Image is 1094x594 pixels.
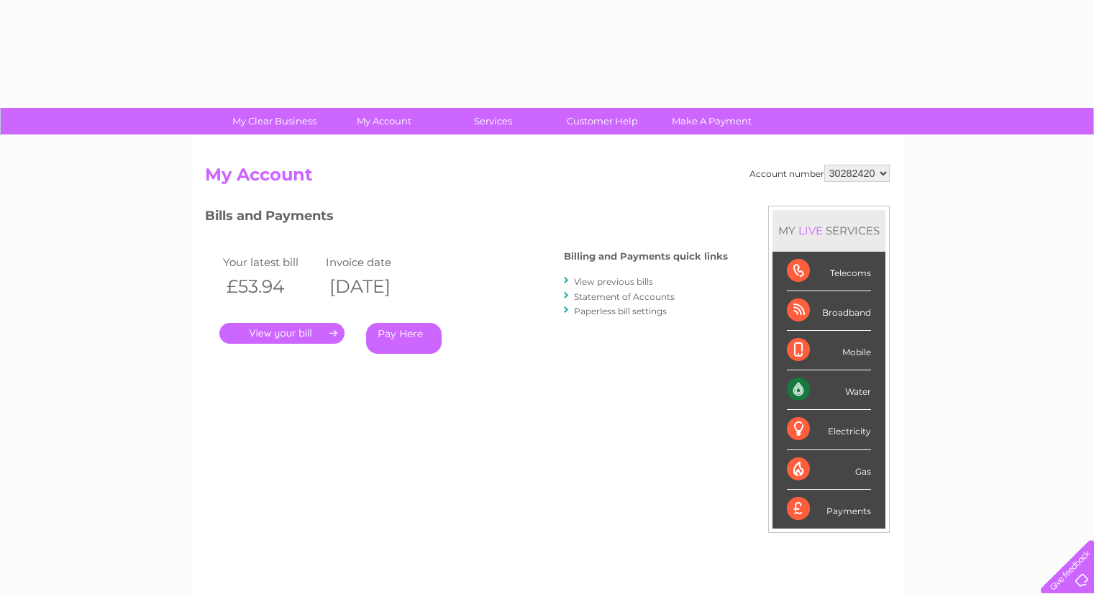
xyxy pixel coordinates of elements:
div: Electricity [787,410,871,449]
div: MY SERVICES [772,210,885,251]
div: Telecoms [787,252,871,291]
td: Invoice date [322,252,426,272]
a: Services [434,108,552,134]
a: Pay Here [366,323,442,354]
th: [DATE] [322,272,426,301]
div: Water [787,370,871,410]
a: Make A Payment [652,108,771,134]
th: £53.94 [219,272,323,301]
h4: Billing and Payments quick links [564,251,728,262]
div: Payments [787,490,871,529]
div: LIVE [796,224,826,237]
a: View previous bills [574,276,653,287]
h3: Bills and Payments [205,206,728,231]
div: Broadband [787,291,871,331]
h2: My Account [205,165,890,192]
a: Paperless bill settings [574,306,667,316]
a: Statement of Accounts [574,291,675,302]
div: Mobile [787,331,871,370]
div: Account number [749,165,890,182]
a: My Account [324,108,443,134]
td: Your latest bill [219,252,323,272]
a: My Clear Business [215,108,334,134]
a: Customer Help [543,108,662,134]
div: Gas [787,450,871,490]
a: . [219,323,345,344]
